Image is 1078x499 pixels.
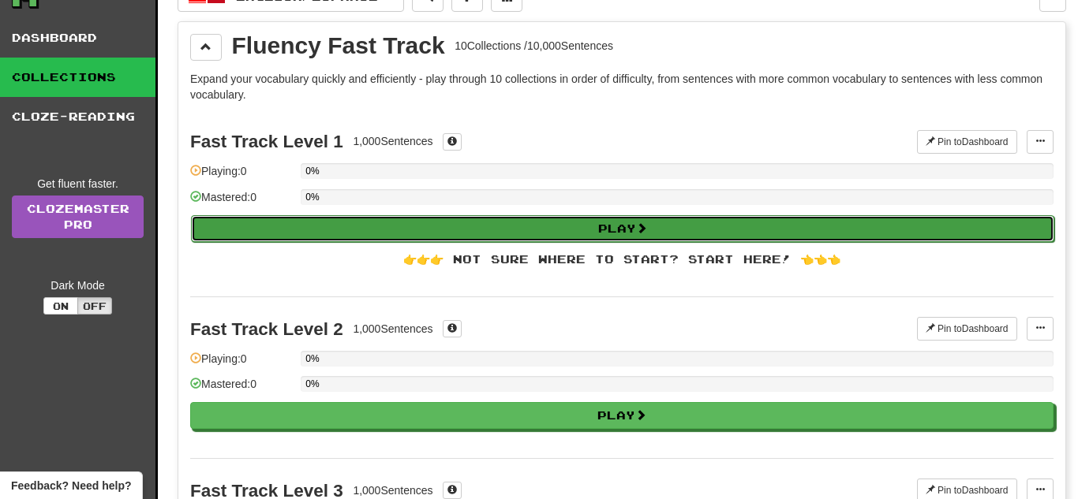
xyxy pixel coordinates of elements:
[232,34,445,58] div: Fluency Fast Track
[191,215,1054,242] button: Play
[12,277,144,293] div: Dark Mode
[190,71,1054,102] p: Expand your vocabulary quickly and efficiently - play through 10 collections in order of difficul...
[353,133,432,149] div: 1,000 Sentences
[190,351,293,377] div: Playing: 0
[190,251,1054,267] div: 👉👉👉 Not sure where to start? Start here! 👈👈👈
[190,319,343,339] div: Fast Track Level 2
[190,402,1054,429] button: Play
[11,478,131,493] span: Open feedback widget
[917,130,1017,154] button: Pin toDashboard
[917,317,1017,341] button: Pin toDashboard
[12,196,144,238] a: ClozemasterPro
[77,297,112,315] button: Off
[190,132,343,151] div: Fast Track Level 1
[43,297,78,315] button: On
[12,176,144,192] div: Get fluent faster.
[190,189,293,215] div: Mastered: 0
[190,163,293,189] div: Playing: 0
[353,321,432,337] div: 1,000 Sentences
[455,38,613,54] div: 10 Collections / 10,000 Sentences
[353,482,432,498] div: 1,000 Sentences
[190,376,293,402] div: Mastered: 0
